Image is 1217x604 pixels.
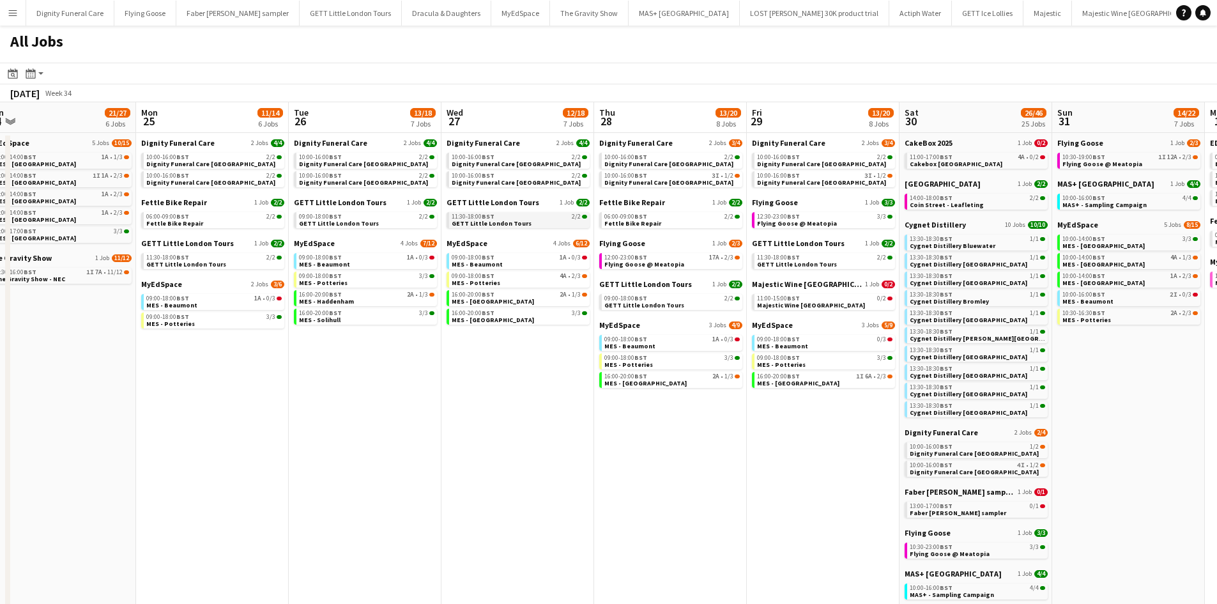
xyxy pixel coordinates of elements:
[114,1,176,26] button: Flying Goose
[10,87,40,100] div: [DATE]
[1072,1,1209,26] button: Majestic Wine [GEOGRAPHIC_DATA]
[300,1,402,26] button: GETT Little London Tours
[176,1,300,26] button: Faber [PERSON_NAME] sampler
[740,1,889,26] button: LOST [PERSON_NAME] 30K product trial
[26,1,114,26] button: Dignity Funeral Care
[402,1,491,26] button: Dracula & Daughters
[629,1,740,26] button: MAS+ [GEOGRAPHIC_DATA]
[550,1,629,26] button: The Gravity Show
[889,1,952,26] button: Actiph Water
[491,1,550,26] button: MyEdSpace
[1023,1,1072,26] button: Majestic
[952,1,1023,26] button: GETT Ice Lollies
